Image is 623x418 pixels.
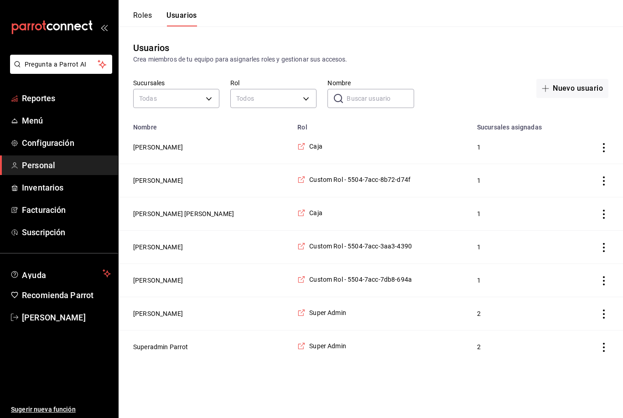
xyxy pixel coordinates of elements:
[599,176,608,186] button: actions
[133,80,219,86] label: Sucursales
[327,80,414,86] label: Nombre
[297,208,322,217] a: Caja
[100,24,108,31] button: open_drawer_menu
[297,142,322,151] a: Caja
[25,60,98,69] span: Pregunta a Parrot AI
[119,118,292,131] th: Nombre
[22,114,111,127] span: Menú
[297,275,412,284] a: Custom Rol - 5504-7acc-7db8-694a
[133,89,219,108] div: Todas
[166,11,197,26] button: Usuarios
[599,210,608,219] button: actions
[297,341,346,351] a: Super Admin
[309,142,322,151] span: Caja
[477,309,565,318] span: 2
[599,143,608,152] button: actions
[309,308,346,317] span: Super Admin
[230,80,317,86] label: Rol
[133,243,183,252] button: [PERSON_NAME]
[133,143,183,152] button: [PERSON_NAME]
[133,41,169,55] div: Usuarios
[309,208,322,217] span: Caja
[133,55,608,64] div: Crea miembros de tu equipo para asignarles roles y gestionar sus accesos.
[11,405,111,414] span: Sugerir nueva función
[22,159,111,171] span: Personal
[133,176,183,185] button: [PERSON_NAME]
[347,89,414,108] input: Buscar usuario
[309,341,346,351] span: Super Admin
[599,310,608,319] button: actions
[133,11,197,26] div: navigation tabs
[292,118,472,131] th: Rol
[297,175,410,184] a: Custom Rol - 5504-7acc-8b72-d74f
[477,342,565,351] span: 2
[22,137,111,149] span: Configuración
[6,66,112,76] a: Pregunta a Parrot AI
[22,204,111,216] span: Facturación
[477,143,565,152] span: 1
[309,275,412,284] span: Custom Rol - 5504-7acc-7db8-694a
[133,342,188,351] button: Superadmin Parrot
[22,311,111,324] span: [PERSON_NAME]
[119,118,623,363] table: employeesTable
[230,89,317,108] div: Todos
[10,55,112,74] button: Pregunta a Parrot AI
[477,243,565,252] span: 1
[309,242,412,251] span: Custom Rol - 5504-7acc-3aa3-4390
[472,118,576,131] th: Sucursales asignadas
[297,308,346,317] a: Super Admin
[477,276,565,285] span: 1
[133,209,234,218] button: [PERSON_NAME] [PERSON_NAME]
[22,92,111,104] span: Reportes
[599,243,608,252] button: actions
[477,176,565,185] span: 1
[22,268,99,279] span: Ayuda
[22,226,111,238] span: Suscripción
[309,175,410,184] span: Custom Rol - 5504-7acc-8b72-d74f
[133,309,183,318] button: [PERSON_NAME]
[133,11,152,26] button: Roles
[22,181,111,194] span: Inventarios
[536,79,608,98] button: Nuevo usuario
[599,276,608,285] button: actions
[599,343,608,352] button: actions
[477,209,565,218] span: 1
[133,276,183,285] button: [PERSON_NAME]
[22,289,111,301] span: Recomienda Parrot
[297,242,412,251] a: Custom Rol - 5504-7acc-3aa3-4390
